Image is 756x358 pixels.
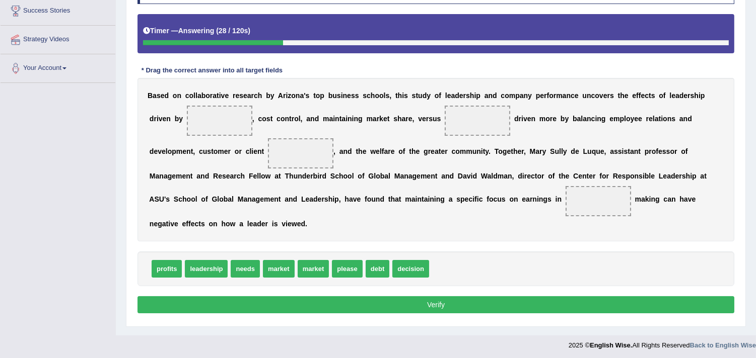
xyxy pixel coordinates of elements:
[556,92,562,100] b: m
[402,115,406,123] b: a
[352,115,354,123] b: i
[515,92,520,100] b: p
[320,92,324,100] b: p
[251,92,254,100] b: r
[391,147,395,155] b: e
[191,147,193,155] b: t
[428,147,431,155] b: r
[427,92,431,100] b: y
[573,115,577,123] b: b
[328,92,333,100] b: b
[375,92,379,100] b: o
[258,92,262,100] b: h
[189,92,194,100] b: o
[632,92,636,100] b: e
[437,115,441,123] b: s
[253,147,257,155] b: e
[377,115,379,123] b: r
[561,115,565,123] b: b
[157,115,159,123] b: i
[216,27,219,35] b: (
[388,147,390,155] b: r
[405,115,408,123] b: r
[416,92,418,100] b: t
[549,92,554,100] b: o
[163,115,167,123] b: e
[299,115,301,123] b: l
[337,92,341,100] b: s
[481,147,483,155] b: i
[690,341,756,349] a: Back to English Wise
[563,92,567,100] b: a
[148,92,153,100] b: B
[258,115,262,123] b: c
[393,115,397,123] b: s
[348,147,352,155] b: d
[418,92,423,100] b: u
[228,147,231,155] b: r
[371,92,375,100] b: h
[447,92,451,100] b: e
[466,92,470,100] b: s
[397,115,402,123] b: h
[150,115,154,123] b: d
[509,92,515,100] b: m
[402,92,404,100] b: i
[493,92,497,100] b: d
[383,115,387,123] b: e
[323,115,329,123] b: m
[620,92,625,100] b: h
[329,115,333,123] b: a
[631,115,635,123] b: y
[581,115,583,123] b: l
[266,92,270,100] b: b
[691,92,695,100] b: s
[376,147,380,155] b: e
[398,147,403,155] b: o
[422,115,426,123] b: e
[224,147,228,155] b: e
[451,92,455,100] b: a
[575,92,579,100] b: e
[306,115,310,123] b: a
[243,92,247,100] b: e
[520,92,524,100] b: a
[521,115,523,123] b: i
[251,147,253,155] b: i
[233,92,235,100] b: r
[431,147,435,155] b: e
[577,115,581,123] b: a
[474,92,476,100] b: i
[424,147,428,155] b: g
[455,92,459,100] b: d
[138,296,734,313] button: Verify
[150,147,154,155] b: d
[199,147,203,155] b: c
[679,92,684,100] b: d
[688,92,690,100] b: r
[193,147,195,155] b: ,
[270,115,273,123] b: t
[168,147,172,155] b: o
[1,54,115,79] a: Your Account
[435,92,439,100] b: o
[618,92,621,100] b: t
[609,115,613,123] b: e
[470,92,474,100] b: h
[625,92,629,100] b: e
[205,92,210,100] b: o
[316,92,320,100] b: o
[348,115,352,123] b: n
[235,92,239,100] b: e
[489,92,493,100] b: n
[554,92,556,100] b: r
[595,115,597,123] b: i
[210,92,213,100] b: r
[341,92,343,100] b: i
[304,92,305,100] b: '
[197,92,201,100] b: a
[571,92,575,100] b: c
[418,115,422,123] b: v
[587,115,591,123] b: n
